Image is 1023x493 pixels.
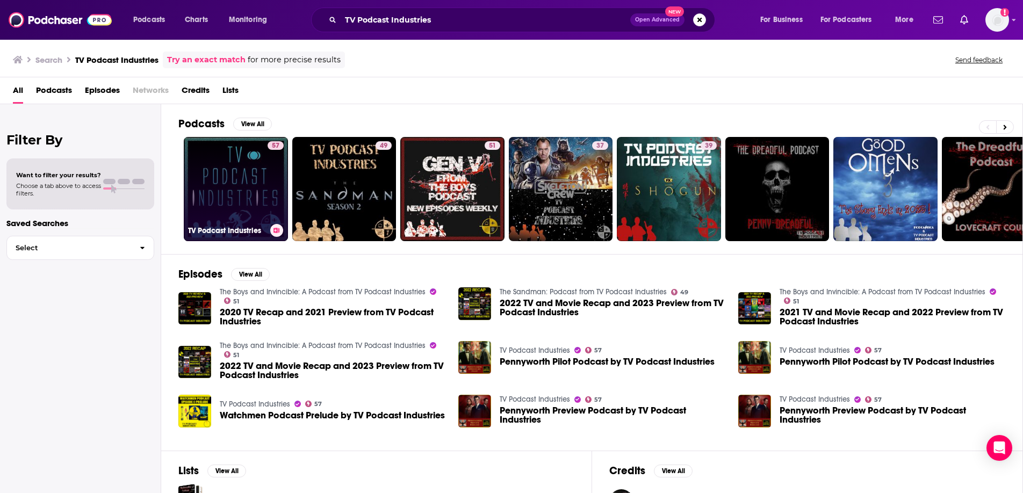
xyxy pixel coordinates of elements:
[85,82,120,104] a: Episodes
[400,137,505,241] a: 51
[184,137,288,241] a: 57TV Podcast Industries
[178,11,214,28] a: Charts
[341,11,630,28] input: Search podcasts, credits, & more...
[780,406,1005,424] a: Pennyworth Preview Podcast by TV Podcast Industries
[485,141,500,150] a: 51
[178,346,211,379] img: 2022 TV and Movie Recap and 2023 Preview from TV Podcast Industries
[305,401,322,407] a: 57
[220,411,445,420] a: Watchmen Podcast Prelude by TV Podcast Industries
[224,351,240,358] a: 51
[178,267,270,281] a: EpisodesView All
[500,299,725,317] a: 2022 TV and Movie Recap and 2023 Preview from TV Podcast Industries
[178,117,225,130] h2: Podcasts
[671,289,689,295] a: 49
[780,287,985,296] a: The Boys and Invincible: A Podcast from TV Podcast Industries
[895,12,913,27] span: More
[780,357,995,366] a: Pennyworth Pilot Podcast by TV Podcast Industries
[865,396,882,403] a: 57
[178,117,272,130] a: PodcastsView All
[985,8,1009,32] span: Logged in as jennevievef
[35,55,62,65] h3: Search
[178,395,211,427] img: Watchmen Podcast Prelude by TV Podcast Industries
[609,464,645,477] h2: Credits
[701,141,717,150] a: 39
[16,182,101,197] span: Choose a tab above to access filters.
[594,348,602,353] span: 57
[36,82,72,104] a: Podcasts
[820,12,872,27] span: For Podcasters
[7,244,131,251] span: Select
[500,357,715,366] a: Pennyworth Pilot Podcast by TV Podcast Industries
[888,11,927,28] button: open menu
[75,55,159,65] h3: TV Podcast Industries
[314,402,322,407] span: 57
[738,341,771,374] img: Pennyworth Pilot Podcast by TV Podcast Industries
[221,11,281,28] button: open menu
[380,141,387,151] span: 49
[874,397,882,402] span: 57
[133,82,169,104] span: Networks
[220,308,445,326] span: 2020 TV Recap and 2021 Preview from TV Podcast Industries
[753,11,816,28] button: open menu
[780,308,1005,326] a: 2021 TV and Movie Recap and 2022 Preview from TV Podcast Industries
[596,141,604,151] span: 37
[609,464,693,477] a: CreditsView All
[222,82,239,104] a: Lists
[233,299,239,304] span: 51
[220,341,426,350] a: The Boys and Invincible: A Podcast from TV Podcast Industries
[458,341,491,374] img: Pennyworth Pilot Podcast by TV Podcast Industries
[784,298,799,304] a: 51
[13,82,23,104] a: All
[167,54,246,66] a: Try an exact match
[231,268,270,281] button: View All
[6,132,154,148] h2: Filter By
[248,54,341,66] span: for more precise results
[780,346,850,355] a: TV Podcast Industries
[458,287,491,320] img: 2022 TV and Movie Recap and 2023 Preview from TV Podcast Industries
[178,292,211,325] img: 2020 TV Recap and 2021 Preview from TV Podcast Industries
[9,10,112,30] img: Podchaser - Follow, Share and Rate Podcasts
[630,13,685,26] button: Open AdvancedNew
[594,397,602,402] span: 57
[500,406,725,424] a: Pennyworth Preview Podcast by TV Podcast Industries
[178,464,246,477] a: ListsView All
[705,141,712,151] span: 39
[617,137,721,241] a: 39
[178,464,199,477] h2: Lists
[956,11,972,29] a: Show notifications dropdown
[376,141,392,150] a: 49
[224,298,240,304] a: 51
[929,11,947,29] a: Show notifications dropdown
[458,395,491,427] img: Pennyworth Preview Podcast by TV Podcast Industries
[738,395,771,427] img: Pennyworth Preview Podcast by TV Podcast Industries
[509,137,613,241] a: 37
[635,17,680,23] span: Open Advanced
[6,218,154,228] p: Saved Searches
[986,435,1012,461] div: Open Intercom Messenger
[182,82,210,104] a: Credits
[592,141,608,150] a: 37
[813,11,888,28] button: open menu
[220,361,445,380] a: 2022 TV and Movie Recap and 2023 Preview from TV Podcast Industries
[985,8,1009,32] button: Show profile menu
[1000,8,1009,17] svg: Add a profile image
[500,346,570,355] a: TV Podcast Industries
[585,396,602,403] a: 57
[793,299,799,304] span: 51
[738,292,771,325] img: 2021 TV and Movie Recap and 2022 Preview from TV Podcast Industries
[188,226,266,235] h3: TV Podcast Industries
[952,55,1006,64] button: Send feedback
[272,141,279,151] span: 57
